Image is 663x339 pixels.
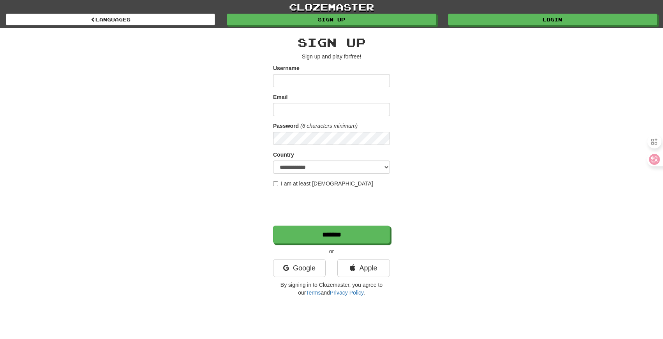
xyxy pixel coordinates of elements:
label: Country [273,151,294,159]
iframe: reCAPTCHA [273,191,391,222]
input: I am at least [DEMOGRAPHIC_DATA] [273,181,278,186]
a: Google [273,259,326,277]
a: Terms [306,290,321,296]
p: or [273,247,390,255]
a: Languages [6,14,215,25]
label: I am at least [DEMOGRAPHIC_DATA] [273,180,373,187]
label: Password [273,122,299,130]
label: Email [273,93,287,101]
h2: Sign up [273,36,390,49]
label: Username [273,64,300,72]
u: free [350,53,360,60]
p: Sign up and play for ! [273,53,390,60]
a: Apple [337,259,390,277]
a: Login [448,14,657,25]
p: By signing in to Clozemaster, you agree to our and . [273,281,390,297]
a: Sign up [227,14,436,25]
a: Privacy Policy [330,290,363,296]
em: (6 characters minimum) [300,123,358,129]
